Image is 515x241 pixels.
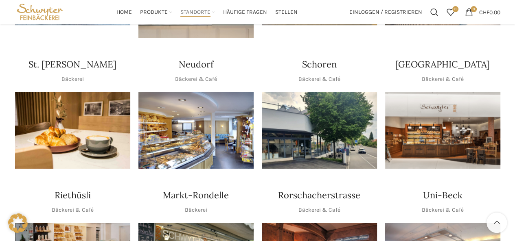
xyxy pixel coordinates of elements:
bdi: 0.00 [479,9,500,15]
div: 1 / 1 [15,92,130,169]
a: Site logo [15,8,65,15]
span: Stellen [275,9,298,16]
p: Bäckerei & Café [298,206,340,215]
a: Standorte [180,4,215,20]
span: CHF [479,9,489,15]
p: Bäckerei & Café [298,75,340,84]
span: Produkte [140,9,168,16]
img: Neudorf_1 [138,92,254,169]
img: Schwyter-1800x900 [385,92,500,169]
a: 0 CHF0.00 [461,4,504,20]
p: Bäckerei & Café [175,75,217,84]
a: Produkte [140,4,172,20]
h4: Markt-Rondelle [163,189,229,202]
div: 1 / 1 [385,92,500,169]
a: Häufige Fragen [223,4,267,20]
span: Einloggen / Registrieren [349,9,422,15]
h4: St. [PERSON_NAME] [28,58,116,71]
span: Standorte [180,9,210,16]
span: 0 [452,6,458,12]
a: 0 [443,4,459,20]
div: Main navigation [69,4,345,20]
a: Suchen [426,4,443,20]
p: Bäckerei & Café [422,206,464,215]
img: 0842cc03-b884-43c1-a0c9-0889ef9087d6 copy [262,92,377,169]
a: Einloggen / Registrieren [345,4,426,20]
span: Home [116,9,132,16]
a: Scroll to top button [487,213,507,233]
h4: [GEOGRAPHIC_DATA] [395,58,490,71]
span: 0 [471,6,477,12]
h4: Neudorf [179,58,213,71]
div: 1 / 1 [138,92,254,169]
h4: Uni-Beck [423,189,462,202]
div: Meine Wunschliste [443,4,459,20]
p: Bäckerei & Café [52,206,94,215]
h4: Schoren [302,58,337,71]
span: Häufige Fragen [223,9,267,16]
h4: Rorschacherstrasse [278,189,360,202]
p: Bäckerei [61,75,84,84]
h4: Riethüsli [55,189,91,202]
div: 1 / 1 [262,92,377,169]
a: Stellen [275,4,298,20]
p: Bäckerei [185,206,207,215]
img: schwyter-23 [15,92,130,169]
p: Bäckerei & Café [422,75,464,84]
a: Home [116,4,132,20]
